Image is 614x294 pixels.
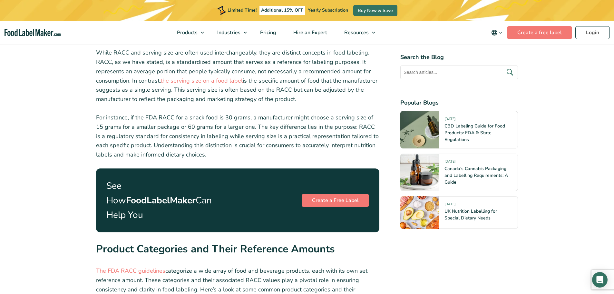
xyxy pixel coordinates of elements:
[209,21,250,45] a: Industries
[106,179,219,222] p: See How Can Help You
[400,98,518,107] h4: Popular Blogs
[302,194,369,207] a: Create a Free Label
[169,21,207,45] a: Products
[444,117,455,124] span: [DATE]
[96,113,380,159] p: For instance, if the FDA RACC for a snack food is 30 grams, a manufacturer might choose a serving...
[285,21,334,45] a: Hire an Expert
[336,21,378,45] a: Resources
[126,194,196,207] strong: FoodLabelMaker
[175,29,198,36] span: Products
[215,29,241,36] span: Industries
[228,7,257,13] span: Limited Time!
[252,21,283,45] a: Pricing
[575,26,610,39] a: Login
[96,48,380,104] p: While RACC and serving size are often used interchangeably, they are distinct concepts in food la...
[291,29,328,36] span: Hire an Expert
[258,29,277,36] span: Pricing
[259,6,305,15] span: Additional 15% OFF
[400,53,518,62] h4: Search the Blog
[161,77,243,85] a: the serving size on a food label
[342,29,369,36] span: Resources
[444,159,455,167] span: [DATE]
[96,267,165,275] a: The FDA RACC guidelines
[507,26,572,39] a: Create a free label
[444,202,455,209] span: [DATE]
[308,7,348,13] span: Yearly Subscription
[444,123,505,143] a: CBD Labeling Guide for Food Products: FDA & State Regulations
[444,208,497,221] a: UK Nutrition Labelling for Special Dietary Needs
[400,66,518,79] input: Search articles...
[353,5,397,16] a: Buy Now & Save
[444,166,508,185] a: Canada’s Cannabis Packaging and Labelling Requirements: A Guide
[96,242,335,256] strong: Product Categories and Their Reference Amounts
[592,272,608,288] div: Open Intercom Messenger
